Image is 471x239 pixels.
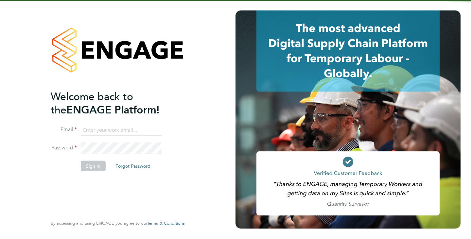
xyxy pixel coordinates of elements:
[81,161,106,171] button: Sign In
[51,145,77,151] label: Password
[147,221,185,226] a: Terms & Conditions
[51,126,77,133] label: Email
[51,90,178,116] h2: ENGAGE Platform!
[110,161,156,171] button: Forgot Password
[51,220,185,226] span: By accessing and using ENGAGE you agree to our
[147,220,185,226] span: Terms & Conditions
[81,124,162,136] input: Enter your work email...
[51,90,133,116] span: Welcome back to the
